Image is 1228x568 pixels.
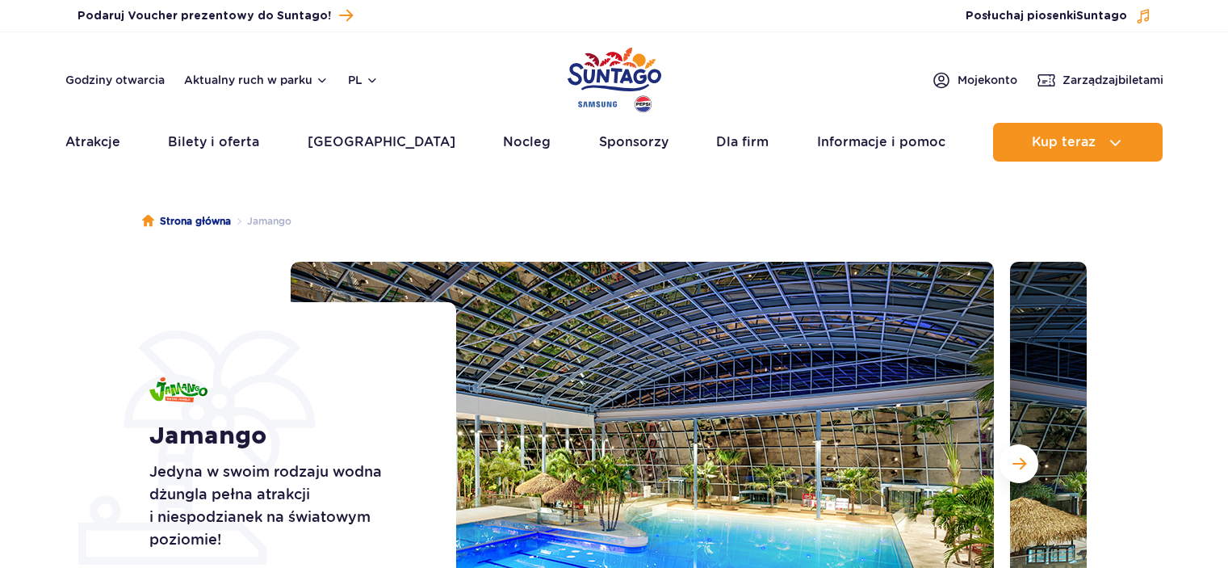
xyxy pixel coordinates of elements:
[966,8,1151,24] button: Posłuchaj piosenkiSuntago
[142,213,231,229] a: Strona główna
[1000,444,1038,483] button: Następny slajd
[149,377,207,402] img: Jamango
[568,40,661,115] a: Park of Poland
[932,70,1017,90] a: Mojekonto
[993,123,1163,162] button: Kup teraz
[231,213,291,229] li: Jamango
[599,123,668,162] a: Sponsorzy
[149,461,420,551] p: Jedyna w swoim rodzaju wodna dżungla pełna atrakcji i niespodzianek na światowym poziomie!
[716,123,769,162] a: Dla firm
[149,422,420,451] h1: Jamango
[65,123,120,162] a: Atrakcje
[1032,135,1096,149] span: Kup teraz
[348,72,379,88] button: pl
[958,72,1017,88] span: Moje konto
[1076,11,1127,22] span: Suntago
[817,123,945,162] a: Informacje i pomoc
[308,123,455,162] a: [GEOGRAPHIC_DATA]
[1062,72,1163,88] span: Zarządzaj biletami
[1037,70,1163,90] a: Zarządzajbiletami
[78,8,331,24] span: Podaruj Voucher prezentowy do Suntago!
[78,5,353,27] a: Podaruj Voucher prezentowy do Suntago!
[65,72,165,88] a: Godziny otwarcia
[168,123,259,162] a: Bilety i oferta
[184,74,329,86] button: Aktualny ruch w parku
[503,123,551,162] a: Nocleg
[966,8,1127,24] span: Posłuchaj piosenki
